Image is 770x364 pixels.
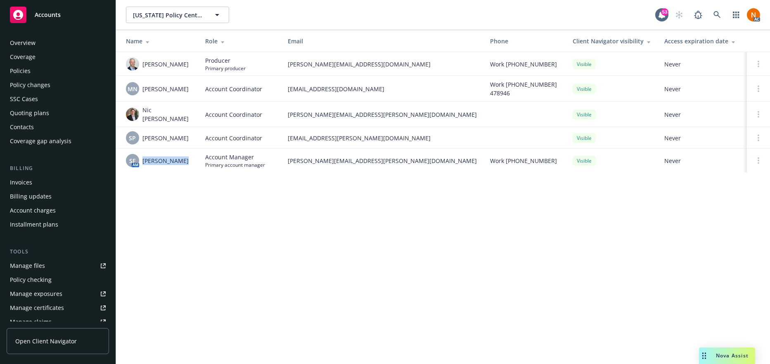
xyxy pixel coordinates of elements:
[699,347,709,364] div: Drag to move
[573,59,596,69] div: Visible
[288,156,477,165] span: [PERSON_NAME][EMAIL_ADDRESS][PERSON_NAME][DOMAIN_NAME]
[709,7,725,23] a: Search
[205,134,262,142] span: Account Coordinator
[126,108,139,121] img: photo
[10,176,32,189] div: Invoices
[10,50,36,64] div: Coverage
[142,106,192,123] span: Nic [PERSON_NAME]
[126,37,192,45] div: Name
[7,92,109,106] a: SSC Cases
[490,156,557,165] span: Work [PHONE_NUMBER]
[7,121,109,134] a: Contacts
[10,36,36,50] div: Overview
[664,134,742,142] span: Never
[490,60,557,69] span: Work [PHONE_NUMBER]
[7,259,109,272] a: Manage files
[671,7,687,23] a: Start snowing
[7,204,109,217] a: Account charges
[10,287,62,300] div: Manage exposures
[747,8,760,21] img: photo
[10,92,38,106] div: SSC Cases
[490,37,559,45] div: Phone
[7,301,109,314] a: Manage certificates
[288,134,477,142] span: [EMAIL_ADDRESS][PERSON_NAME][DOMAIN_NAME]
[142,60,189,69] span: [PERSON_NAME]
[690,7,706,23] a: Report a Bug
[142,85,189,93] span: [PERSON_NAME]
[7,176,109,189] a: Invoices
[133,11,204,19] span: [US_STATE] Policy Center for Intellectual and Developmental Disabilities
[573,37,651,45] div: Client Navigator visibility
[288,60,477,69] span: [PERSON_NAME][EMAIL_ADDRESS][DOMAIN_NAME]
[7,3,109,26] a: Accounts
[7,78,109,92] a: Policy changes
[728,7,744,23] a: Switch app
[664,60,742,69] span: Never
[10,190,52,203] div: Billing updates
[664,156,742,165] span: Never
[205,85,262,93] span: Account Coordinator
[288,110,477,119] span: [PERSON_NAME][EMAIL_ADDRESS][PERSON_NAME][DOMAIN_NAME]
[10,64,31,78] div: Policies
[7,287,109,300] a: Manage exposures
[573,84,596,94] div: Visible
[128,85,137,93] span: MN
[490,80,559,97] span: Work [PHONE_NUMBER] 478946
[10,259,45,272] div: Manage files
[10,121,34,134] div: Contacts
[142,134,189,142] span: [PERSON_NAME]
[699,347,755,364] button: Nova Assist
[35,12,61,18] span: Accounts
[10,135,71,148] div: Coverage gap analysis
[7,273,109,286] a: Policy checking
[10,78,50,92] div: Policy changes
[205,37,275,45] div: Role
[7,190,109,203] a: Billing updates
[573,133,596,143] div: Visible
[205,65,246,72] span: Primary producer
[7,218,109,231] a: Installment plans
[573,109,596,120] div: Visible
[664,37,742,45] div: Access expiration date
[288,85,477,93] span: [EMAIL_ADDRESS][DOMAIN_NAME]
[129,134,136,142] span: SP
[205,56,246,65] span: Producer
[142,156,189,165] span: [PERSON_NAME]
[7,135,109,148] a: Coverage gap analysis
[15,337,77,345] span: Open Client Navigator
[10,106,49,120] div: Quoting plans
[7,248,109,256] div: Tools
[7,315,109,329] a: Manage claims
[10,315,52,329] div: Manage claims
[7,164,109,173] div: Billing
[10,204,56,217] div: Account charges
[126,57,139,71] img: photo
[7,106,109,120] a: Quoting plans
[10,301,64,314] div: Manage certificates
[7,64,109,78] a: Policies
[205,161,265,168] span: Primary account manager
[573,156,596,166] div: Visible
[130,156,136,165] span: SF
[7,50,109,64] a: Coverage
[664,85,742,93] span: Never
[716,352,749,359] span: Nova Assist
[10,273,52,286] div: Policy checking
[205,110,262,119] span: Account Coordinator
[288,37,477,45] div: Email
[10,218,58,231] div: Installment plans
[7,36,109,50] a: Overview
[661,8,668,16] div: 53
[664,110,742,119] span: Never
[205,153,265,161] span: Account Manager
[126,7,229,23] button: [US_STATE] Policy Center for Intellectual and Developmental Disabilities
